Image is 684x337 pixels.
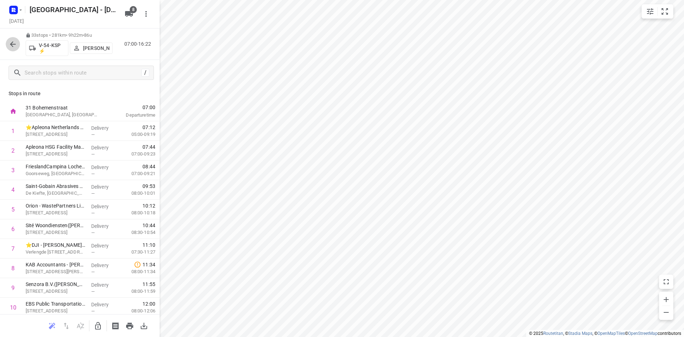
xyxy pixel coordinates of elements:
button: More [139,7,153,21]
p: Delivery [91,183,118,190]
p: Goorseweg, [GEOGRAPHIC_DATA] [26,170,85,177]
span: 86u [84,32,92,38]
a: Stadia Maps [568,331,592,336]
span: • [83,32,84,38]
li: © 2025 , © , © © contributors [529,331,681,336]
p: Sité Woondiensten(Lizet Elfring) [26,222,85,229]
p: [STREET_ADDRESS] [26,229,85,236]
button: Unlock route [91,319,105,333]
p: Delivery [91,203,118,210]
div: 4 [11,187,15,193]
p: Delivery [91,262,118,269]
span: — [91,132,95,137]
span: Download route [137,322,151,329]
span: Reoptimize route [45,322,59,329]
p: 08:00-11:59 [120,288,155,295]
p: Delivery [91,223,118,230]
span: — [91,171,95,177]
p: Apleona HSG Facility Management BV - Abbott - Zwolle(Dyon Bruins) [26,143,85,150]
div: 5 [11,206,15,213]
p: Osnabrückstraat 28, Deventer [26,307,85,315]
span: — [91,250,95,255]
div: 7 [11,245,15,252]
p: 31 Bohemenstraat [26,104,100,111]
p: 07:00-09:21 [120,170,155,177]
a: Routetitan [543,331,563,336]
p: Delivery [91,242,118,249]
span: 11:55 [142,281,155,288]
span: 09:53 [142,183,155,190]
svg: Late [134,261,141,268]
p: [GEOGRAPHIC_DATA], [GEOGRAPHIC_DATA] [26,111,100,118]
p: Saint-Gobain Abrasives BV(Marcia Peperzak) [26,183,85,190]
p: Orion - WastePartners Lichtenvoorde(Ambius klantenservice) [26,202,85,209]
span: 10:12 [142,202,155,209]
span: 12:00 [142,300,155,307]
button: Map settings [643,4,657,19]
span: Print route [123,322,137,329]
h5: Project date [6,17,27,25]
div: 2 [11,147,15,154]
span: 11:34 [142,261,155,268]
p: Delivery [91,281,118,289]
span: — [91,308,95,314]
p: FrieslandCampina Lochem(Renee Bright) [26,163,85,170]
p: 08:00-10:18 [120,209,155,216]
p: [PERSON_NAME] [83,45,109,51]
button: 8 [122,7,136,21]
span: — [91,210,95,216]
p: KAB Accountants - Warnsveld(Susan Jansen) [26,261,85,268]
p: 08:00-11:34 [120,268,155,275]
button: V-54-KSP ⚡ [26,40,68,56]
span: 08:44 [142,163,155,170]
span: 10:44 [142,222,155,229]
div: small contained button group [642,4,673,19]
p: [STREET_ADDRESS][PERSON_NAME] [26,268,85,275]
span: 07:00 [108,104,155,111]
p: Delivery [91,124,118,132]
p: 08:00-10:01 [120,190,155,197]
span: 07:44 [142,143,155,150]
p: [STREET_ADDRESS] [26,131,85,138]
p: ⭐DJI - PI Zutphen(Dennis Smalbrugge) [26,241,85,249]
p: 07:00-09:23 [120,150,155,158]
span: Print shipping labels [108,322,123,329]
a: OpenMapTiles [597,331,625,336]
span: 11:10 [142,241,155,249]
p: 08:30-10:54 [120,229,155,236]
span: — [91,152,95,157]
p: EBS Public Transportation - Locatie Deventer(Ron van Haasteren) [26,300,85,307]
div: 10 [10,304,16,311]
p: Delivery [91,301,118,308]
div: / [141,69,149,77]
div: 9 [11,285,15,291]
p: 07:30-11:27 [120,249,155,256]
p: Noorwegenstraat 12, Deventer [26,288,85,295]
p: Stops in route [9,90,151,97]
div: 6 [11,226,15,233]
p: Delivery [91,144,118,151]
h5: Rename [27,4,119,15]
p: Verlengde Ooyerhoekseweg 21, Zutphen [26,249,85,256]
span: Sort by time window [73,322,88,329]
span: Reverse route [59,322,73,329]
span: — [91,230,95,235]
p: 08:00-12:06 [120,307,155,315]
a: OpenStreetMap [628,331,658,336]
div: 8 [11,265,15,272]
p: Departure time [108,112,155,119]
span: — [91,289,95,294]
button: [PERSON_NAME] [70,42,113,54]
p: V-54-KSP ⚡ [39,42,65,54]
p: 07:00-16:22 [124,40,154,48]
span: 8 [130,6,137,13]
button: Fit zoom [658,4,672,19]
p: Delivery [91,164,118,171]
div: 3 [11,167,15,174]
span: — [91,269,95,275]
input: Search stops within route [25,67,141,78]
p: De Kiefte, [GEOGRAPHIC_DATA] [26,190,85,197]
p: 33 stops • 281km • 9h22m [26,32,113,39]
div: 1 [11,128,15,134]
p: ⭐Apleona Netherlands B.V. - Facility Management - Rieteweg 21(Dyon Bruins) [26,124,85,131]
